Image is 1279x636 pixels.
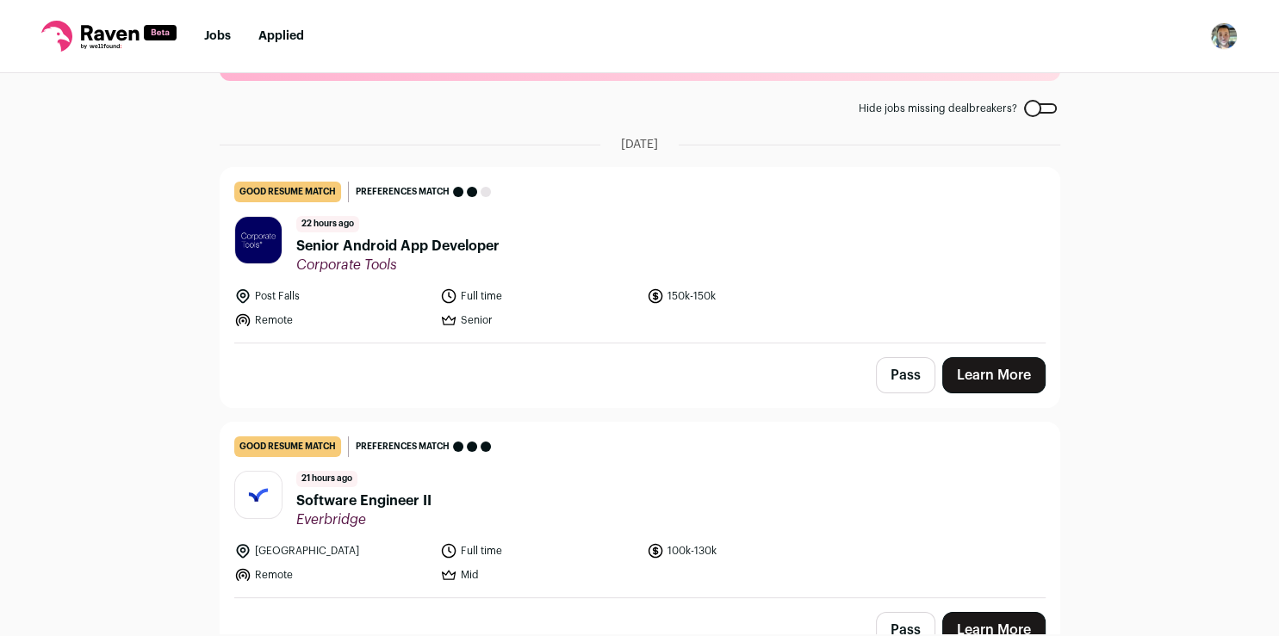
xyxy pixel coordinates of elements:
[440,566,636,584] li: Mid
[440,312,636,329] li: Senior
[621,136,658,153] span: [DATE]
[1210,22,1238,50] button: Open dropdown
[296,216,359,232] span: 22 hours ago
[235,482,282,508] img: 5615d2c27c40a6a4bb2158ccedb85f29fb5d2afa8d0bfe6e320504b1faa94348.jpg
[234,312,431,329] li: Remote
[942,357,1046,393] a: Learn More
[220,423,1059,597] a: good resume match Preferences match 21 hours ago Software Engineer II Everbridge [GEOGRAPHIC_DATA...
[234,182,341,202] div: good resume match
[235,217,282,263] img: 2d726dcc81ee4b75921ec0c7fada58c993727bb3c9de6763210d2a2651b55307.jpg
[234,436,341,457] div: good resume match
[234,542,431,559] li: [GEOGRAPHIC_DATA]
[220,168,1059,343] a: good resume match Preferences match 22 hours ago Senior Android App Developer Corporate Tools Pos...
[876,357,935,393] button: Pass
[647,542,843,559] li: 100k-130k
[296,256,500,274] span: Corporate Tools
[234,566,431,584] li: Remote
[234,287,431,305] li: Post Falls
[204,30,231,42] a: Jobs
[296,236,500,256] span: Senior Android App Developer
[1210,22,1238,50] img: 19917917-medium_jpg
[356,183,450,201] span: Preferences match
[258,30,304,42] a: Applied
[647,287,843,305] li: 150k-150k
[296,511,432,528] span: Everbridge
[440,542,636,559] li: Full time
[296,491,432,511] span: Software Engineer II
[296,471,357,487] span: 21 hours ago
[440,287,636,305] li: Full time
[356,438,450,455] span: Preferences match
[859,102,1017,115] span: Hide jobs missing dealbreakers?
